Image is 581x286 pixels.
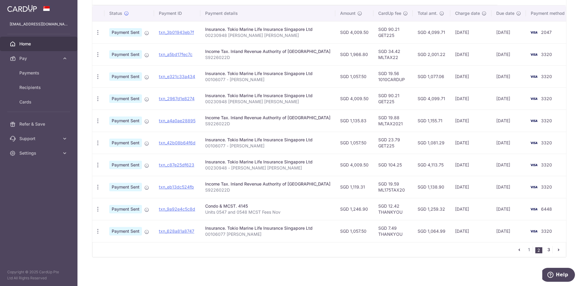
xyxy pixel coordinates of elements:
td: SGD 4,009.50 [335,21,373,43]
div: Insurance. Tokio Marine Life Insurance Singapore Ltd [205,93,330,99]
img: CardUp [7,5,37,12]
span: Home [19,41,59,47]
p: S9226022D [205,121,330,127]
th: Payment ID [154,5,200,21]
span: 6448 [541,206,552,212]
p: Units 0547 and 0548 MCST Fees Nov [205,209,330,215]
td: SGD 19.56 1010CARDUP [373,65,413,87]
span: Cards [19,99,59,105]
div: Income Tax. Inland Revenue Authority of [GEOGRAPHIC_DATA] [205,181,330,187]
td: [DATE] [491,43,526,65]
span: Refer & Save [19,121,59,127]
td: SGD 1,155.71 [413,110,450,132]
td: SGD 4,009.50 [335,154,373,176]
span: Amount [340,10,356,16]
span: Due date [496,10,514,16]
iframe: Opens a widget where you can find more information [542,268,575,283]
span: 3320 [541,52,552,57]
td: SGD 90.21 GET225 [373,21,413,43]
span: Total amt. [418,10,438,16]
td: SGD 1,077.06 [413,65,450,87]
td: SGD 1,246.90 [335,198,373,220]
p: 00106077 [PERSON_NAME] [205,231,330,237]
span: 2047 [541,30,552,35]
td: [DATE] [491,110,526,132]
td: SGD 4,113.75 [413,154,450,176]
img: Bank Card [528,73,540,80]
td: SGD 4,009.50 [335,87,373,110]
div: Insurance. Tokio Marine Life Insurance Singapore Ltd [205,225,330,231]
div: Insurance. Tokio Marine Life Insurance Singapore Ltd [205,159,330,165]
div: Insurance. Tokio Marine Life Insurance Singapore Ltd [205,137,330,143]
td: [DATE] [491,154,526,176]
td: SGD 90.21 GET225 [373,87,413,110]
span: Payment Sent [109,50,142,59]
img: Bank Card [528,228,540,235]
span: Recipients [19,84,59,90]
a: 1 [525,246,533,253]
span: Charge date [455,10,480,16]
td: [DATE] [450,21,491,43]
span: 3320 [541,140,552,145]
td: [DATE] [450,65,491,87]
a: txn_3b01943eb7f [159,30,194,35]
td: SGD 1,081.29 [413,132,450,154]
td: [DATE] [491,21,526,43]
span: 3320 [541,184,552,189]
th: Payment method [526,5,572,21]
div: Income Tax. Inland Revenue Authority of [GEOGRAPHIC_DATA] [205,48,330,54]
span: Payment Sent [109,161,142,169]
img: Bank Card [528,51,540,58]
span: Payment Sent [109,28,142,37]
td: [DATE] [450,87,491,110]
td: SGD 4,099.71 [413,21,450,43]
a: txn_e321c33a434 [159,74,195,79]
img: Bank Card [528,161,540,169]
p: S9226022D [205,187,330,193]
nav: pager [516,242,566,257]
p: S9226022D [205,54,330,61]
img: Bank Card [528,29,540,36]
div: Insurance. Tokio Marine Life Insurance Singapore Ltd [205,26,330,32]
span: Payments [19,70,59,76]
td: SGD 1,138.90 [413,176,450,198]
td: SGD 23.79 GET225 [373,132,413,154]
span: Payment Sent [109,183,142,191]
a: txn_9a92e4c5c8d [159,206,195,212]
td: SGD 1,057.50 [335,132,373,154]
td: SGD 7.49 THANKYOU [373,220,413,242]
span: Payment Sent [109,117,142,125]
span: Settings [19,150,59,156]
td: [DATE] [450,176,491,198]
td: SGD 1,259.32 [413,198,450,220]
span: Support [19,136,59,142]
a: txn_eb13dc524fb [159,184,194,189]
a: txn_628a81a8747 [159,228,194,234]
span: 3320 [541,162,552,167]
td: SGD 12.42 THANKYOU [373,198,413,220]
a: txn_c87e25df623 [159,162,194,167]
td: [DATE] [491,132,526,154]
p: 00230948 [PERSON_NAME] [PERSON_NAME] [205,32,330,38]
a: 3 [545,246,552,253]
td: [DATE] [450,132,491,154]
p: [EMAIL_ADDRESS][DOMAIN_NAME] [10,21,68,27]
img: Bank Card [528,95,540,102]
a: txn_42b08b64f6d [159,140,195,145]
a: txn_a4a0ae28895 [159,118,195,123]
span: Payment Sent [109,139,142,147]
img: Bank Card [528,139,540,146]
span: Payment Sent [109,205,142,213]
img: Bank Card [528,205,540,213]
td: [DATE] [450,154,491,176]
div: Insurance. Tokio Marine Life Insurance Singapore Ltd [205,71,330,77]
td: [DATE] [491,65,526,87]
a: txn_2967d1e8274 [159,96,195,101]
span: CardUp fee [378,10,401,16]
td: [DATE] [450,198,491,220]
span: 3320 [541,74,552,79]
td: [DATE] [491,220,526,242]
td: SGD 1,119.31 [335,176,373,198]
td: [DATE] [491,87,526,110]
